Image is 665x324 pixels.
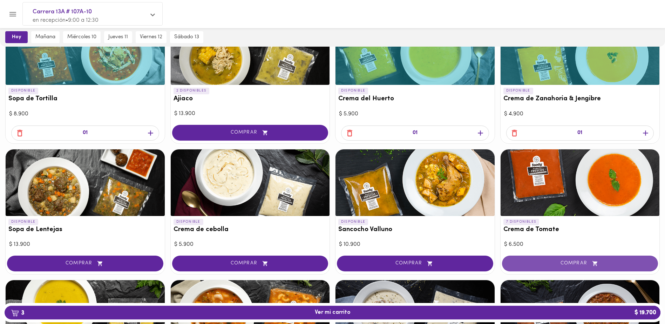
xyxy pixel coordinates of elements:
button: COMPRAR [502,256,658,271]
button: miércoles 10 [63,31,101,43]
button: jueves 11 [104,31,132,43]
div: $ 4.900 [504,110,656,118]
h3: Sopa de Lentejas [8,226,162,234]
p: DISPONIBLE [8,219,38,225]
div: $ 6.500 [504,241,656,249]
span: jueves 11 [108,34,128,40]
h3: Crema de cebolla [174,226,327,234]
div: Crema del Huerto [335,18,495,85]
button: sábado 13 [170,31,203,43]
iframe: Messagebird Livechat Widget [624,283,658,317]
span: COMPRAR [511,261,650,266]
p: 7 DISPONIBLES [503,219,540,225]
span: sábado 13 [174,34,199,40]
span: COMPRAR [181,130,320,136]
button: COMPRAR [7,256,163,271]
h3: Sancocho Valluno [338,226,492,234]
b: 3 [7,308,28,317]
button: COMPRAR [172,125,328,141]
div: Crema de cebolla [171,149,330,216]
p: DISPONIBLE [174,219,203,225]
div: $ 5.900 [339,110,491,118]
p: DISPONIBLE [503,88,533,94]
span: mañana [35,34,55,40]
div: Crema de Zanahoria & Jengibre [501,18,660,85]
p: DISPONIBLE [8,88,38,94]
h3: Crema del Huerto [338,95,492,103]
span: hoy [10,34,23,40]
p: DISPONIBLE [338,219,368,225]
p: 01 [413,129,418,137]
p: 2 DISPONIBLES [174,88,210,94]
div: Ajiaco [171,18,330,85]
span: COMPRAR [181,261,320,266]
div: $ 13.900 [9,241,161,249]
button: COMPRAR [172,256,328,271]
p: 01 [577,129,582,137]
button: viernes 12 [136,31,167,43]
button: COMPRAR [337,256,493,271]
h3: Crema de Tomate [503,226,657,234]
span: viernes 12 [140,34,162,40]
div: $ 8.900 [9,110,161,118]
div: Crema de Tomate [501,149,660,216]
span: COMPRAR [16,261,155,266]
div: $ 5.900 [174,241,326,249]
button: mañana [31,31,60,43]
button: hoy [5,31,28,43]
p: 01 [83,129,88,137]
p: DISPONIBLE [338,88,368,94]
button: 3Ver mi carrito$ 19.700 [5,306,660,319]
span: Ver mi carrito [315,309,351,316]
div: Sopa de Lentejas [6,149,165,216]
div: $ 10.900 [339,241,491,249]
span: en recepción • 9:00 a 12:30 [33,18,99,23]
h3: Ajiaco [174,95,327,103]
h3: Sopa de Tortilla [8,95,162,103]
div: Sancocho Valluno [335,149,495,216]
h3: Crema de Zanahoria & Jengibre [503,95,657,103]
div: $ 13.900 [174,110,326,118]
button: Menu [4,6,21,23]
span: Carrera 13A # 107A-10 [33,7,145,16]
img: cart.png [11,310,19,317]
div: Sopa de Tortilla [6,18,165,85]
span: COMPRAR [346,261,484,266]
span: miércoles 10 [67,34,96,40]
